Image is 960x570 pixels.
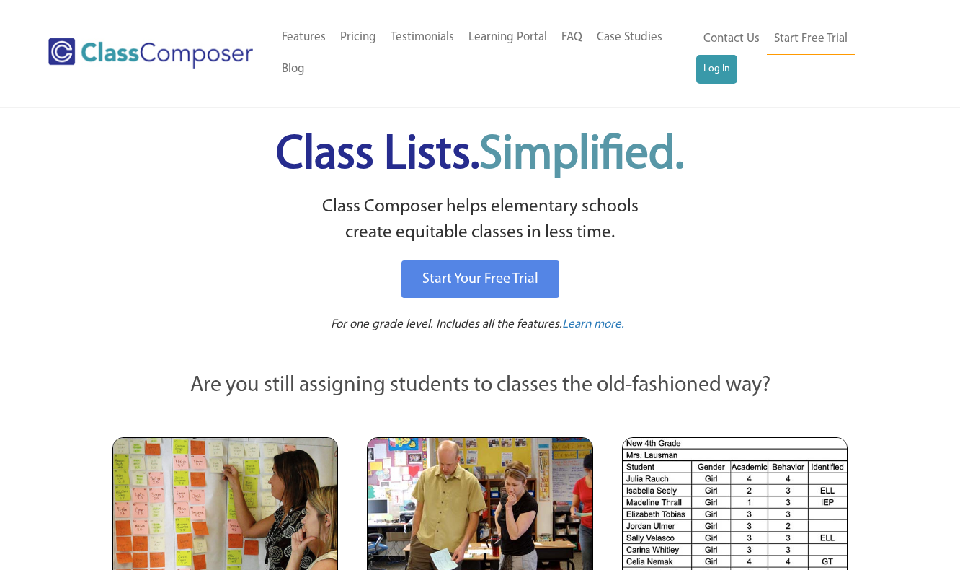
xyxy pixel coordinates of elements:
[331,318,562,330] span: For one grade level. Includes all the features.
[275,22,695,85] nav: Header Menu
[110,194,850,247] p: Class Composer helps elementary schools create equitable classes in less time.
[112,370,848,402] p: Are you still assigning students to classes the old-fashioned way?
[696,55,737,84] a: Log In
[696,23,767,55] a: Contact Us
[590,22,670,53] a: Case Studies
[767,23,855,56] a: Start Free Trial
[562,318,624,330] span: Learn more.
[275,53,312,85] a: Blog
[401,260,559,298] a: Start Your Free Trial
[554,22,590,53] a: FAQ
[461,22,554,53] a: Learning Portal
[696,23,902,84] nav: Header Menu
[562,316,624,334] a: Learn more.
[422,272,538,286] span: Start Your Free Trial
[48,38,254,69] img: Class Composer
[276,132,684,179] span: Class Lists.
[333,22,383,53] a: Pricing
[275,22,333,53] a: Features
[383,22,461,53] a: Testimonials
[479,132,684,179] span: Simplified.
